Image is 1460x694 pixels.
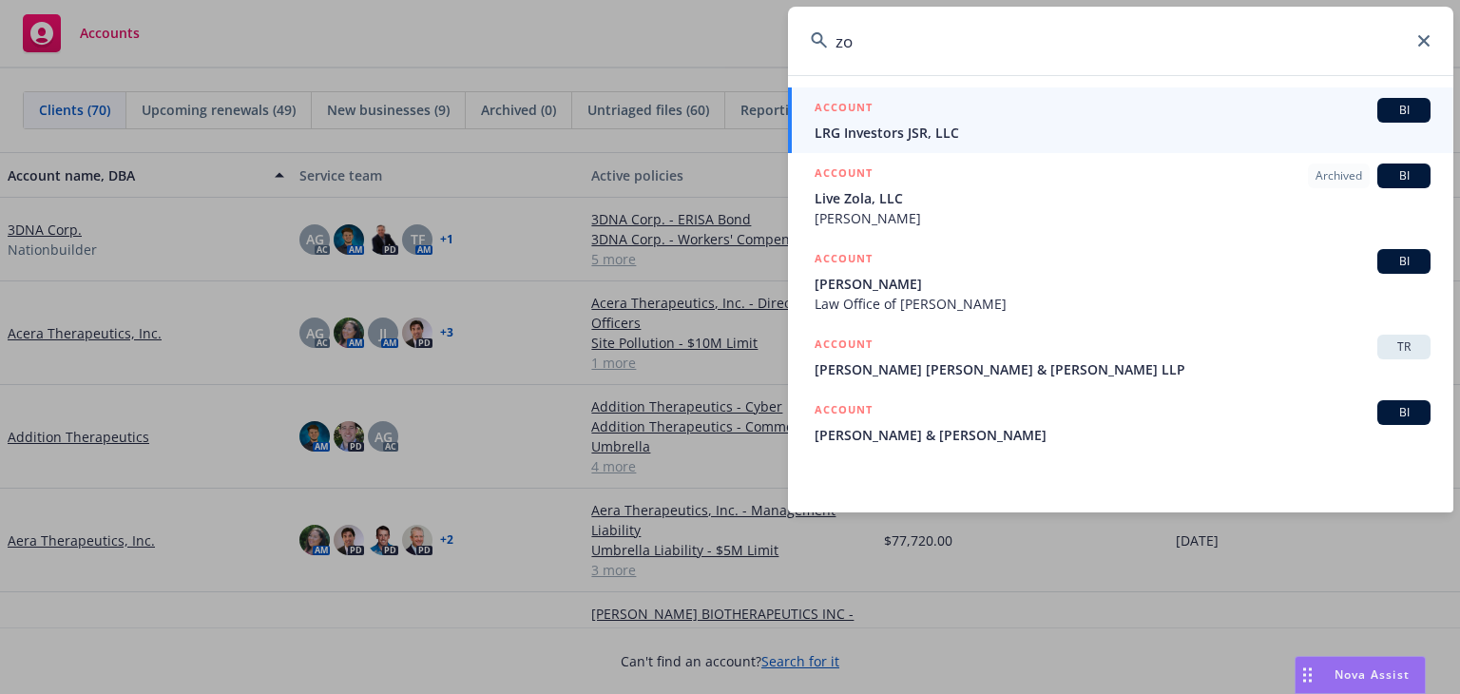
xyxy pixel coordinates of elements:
[1385,404,1423,421] span: BI
[815,425,1431,445] span: [PERSON_NAME] & [PERSON_NAME]
[815,294,1431,314] span: Law Office of [PERSON_NAME]
[815,123,1431,143] span: LRG Investors JSR, LLC
[815,335,873,357] h5: ACCOUNT
[788,87,1453,153] a: ACCOUNTBILRG Investors JSR, LLC
[788,153,1453,239] a: ACCOUNTArchivedBILive Zola, LLC[PERSON_NAME]
[1335,666,1410,683] span: Nova Assist
[788,7,1453,75] input: Search...
[815,98,873,121] h5: ACCOUNT
[815,208,1431,228] span: [PERSON_NAME]
[815,188,1431,208] span: Live Zola, LLC
[1296,657,1319,693] div: Drag to move
[1385,253,1423,270] span: BI
[1316,167,1362,184] span: Archived
[815,249,873,272] h5: ACCOUNT
[788,324,1453,390] a: ACCOUNTTR[PERSON_NAME] [PERSON_NAME] & [PERSON_NAME] LLP
[1385,338,1423,356] span: TR
[815,274,1431,294] span: [PERSON_NAME]
[815,164,873,186] h5: ACCOUNT
[1295,656,1426,694] button: Nova Assist
[788,239,1453,324] a: ACCOUNTBI[PERSON_NAME]Law Office of [PERSON_NAME]
[1385,167,1423,184] span: BI
[1385,102,1423,119] span: BI
[788,390,1453,455] a: ACCOUNTBI[PERSON_NAME] & [PERSON_NAME]
[815,400,873,423] h5: ACCOUNT
[815,359,1431,379] span: [PERSON_NAME] [PERSON_NAME] & [PERSON_NAME] LLP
